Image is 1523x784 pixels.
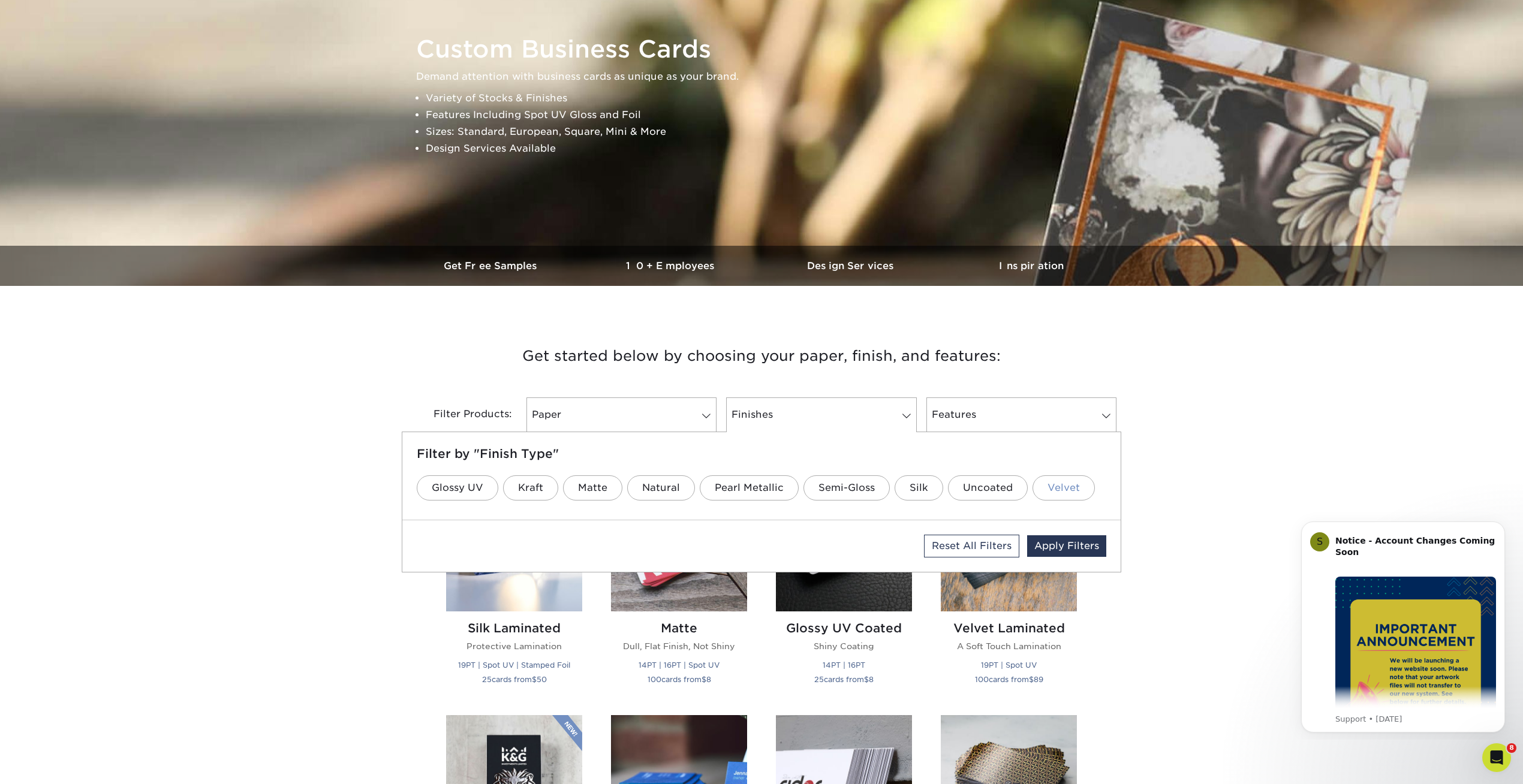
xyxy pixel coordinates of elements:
[814,675,824,684] span: 25
[869,675,874,684] span: 8
[446,621,582,635] h2: Silk Laminated
[941,640,1077,652] p: A Soft Touch Lamination
[482,675,547,684] small: cards from
[895,475,943,500] a: Silk
[537,675,547,684] span: 50
[446,475,582,700] a: Silk Laminated Business Cards Silk Laminated Protective Lamination 19PT | Spot UV | Stamped Foil ...
[426,123,1118,140] li: Sizes: Standard, European, Square, Mini & More
[532,675,537,684] span: $
[1034,675,1043,684] span: 89
[761,246,941,286] a: Design Services
[864,675,869,684] span: $
[941,621,1077,635] h2: Velvet Laminated
[1027,535,1106,557] a: Apply Filters
[458,661,570,670] small: 19PT | Spot UV | Stamped Foil
[426,90,1118,107] li: Variety of Stocks & Finishes
[627,475,695,500] a: Natural
[417,447,1106,461] h5: Filter by "Finish Type"
[402,260,582,272] h3: Get Free Samples
[582,246,761,286] a: 10+ Employees
[926,397,1116,432] a: Features
[1507,743,1516,753] span: 8
[823,661,865,670] small: 14PT | 16PT
[706,675,711,684] span: 8
[761,260,941,272] h3: Design Services
[702,675,706,684] span: $
[941,475,1077,700] a: Velvet Laminated Business Cards Velvet Laminated A Soft Touch Lamination 19PT | Spot UV 100cards ...
[417,475,498,500] a: Glossy UV
[611,621,747,635] h2: Matte
[1029,675,1034,684] span: $
[482,675,492,684] span: 25
[611,475,747,700] a: Matte Business Cards Matte Dull, Flat Finish, Not Shiny 14PT | 16PT | Spot UV 100cards from$8
[563,475,622,500] a: Matte
[552,715,582,751] img: New Product
[1033,475,1095,500] a: Velvet
[941,246,1121,286] a: Inspiration
[981,661,1037,670] small: 19PT | Spot UV
[975,675,1043,684] small: cards from
[814,675,874,684] small: cards from
[776,640,912,652] p: Shiny Coating
[611,640,747,652] p: Dull, Flat Finish, Not Shiny
[776,621,912,635] h2: Glossy UV Coated
[526,397,717,432] a: Paper
[648,675,711,684] small: cards from
[975,675,989,684] span: 100
[700,475,799,500] a: Pearl Metallic
[426,140,1118,157] li: Design Services Available
[411,329,1112,383] h3: Get started below by choosing your paper, finish, and features:
[648,675,661,684] span: 100
[803,475,890,500] a: Semi-Gloss
[416,68,1118,85] p: Demand attention with business cards as unique as your brand.
[776,475,912,700] a: Glossy UV Coated Business Cards Glossy UV Coated Shiny Coating 14PT | 16PT 25cards from$8
[446,640,582,652] p: Protective Lamination
[426,107,1118,123] li: Features Including Spot UV Gloss and Foil
[726,397,916,432] a: Finishes
[416,35,1118,64] h1: Custom Business Cards
[948,475,1028,500] a: Uncoated
[402,246,582,286] a: Get Free Samples
[1482,743,1511,772] iframe: Intercom live chat
[924,535,1019,557] a: Reset All Filters
[503,475,558,500] a: Kraft
[941,260,1121,272] h3: Inspiration
[1283,511,1523,740] iframe: Intercom notifications message
[402,397,522,432] div: Filter Products:
[639,661,720,670] small: 14PT | 16PT | Spot UV
[582,260,761,272] h3: 10+ Employees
